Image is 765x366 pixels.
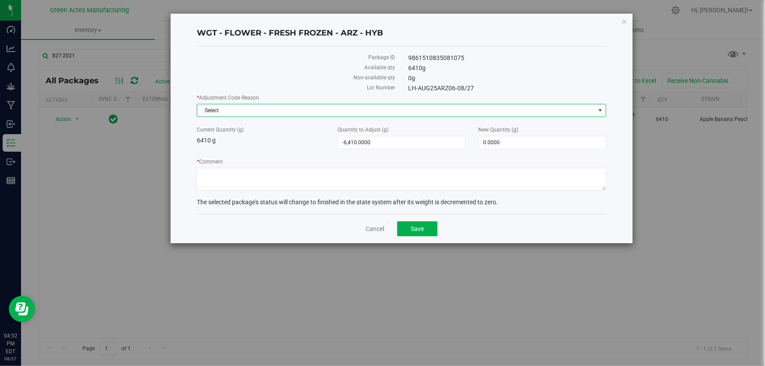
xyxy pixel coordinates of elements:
[338,126,465,134] label: Quantity to Adjust (g)
[197,74,395,82] label: Non-available qty
[197,158,606,166] label: Comment
[412,75,415,82] span: g
[479,136,606,149] input: 0.0000
[197,126,324,134] label: Current Quantity (g)
[197,84,395,92] label: Lot Number
[411,225,424,232] span: Save
[197,64,395,71] label: Available qty
[197,94,606,102] label: Adjustment Code Reason
[595,104,606,117] span: select
[402,84,613,93] div: LH-AUG25ARZ06-08/27
[479,126,606,134] label: New Quantity (g)
[197,137,216,144] span: 6410 g
[197,199,498,206] span: The selected package's status will change to finished in the state system after its weight is dec...
[197,104,595,117] span: Select
[408,75,415,82] span: 0
[338,136,465,149] input: -6,410.0000
[402,53,613,63] div: 9861510835081075
[408,64,426,71] span: 6410
[366,224,384,233] a: Cancel
[9,296,35,322] iframe: Resource center
[197,28,606,39] h4: WGT - FLOWER - FRESH FROZEN - ARZ - HYB
[397,221,438,236] button: Save
[422,64,426,71] span: g
[197,53,395,61] label: Package ID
